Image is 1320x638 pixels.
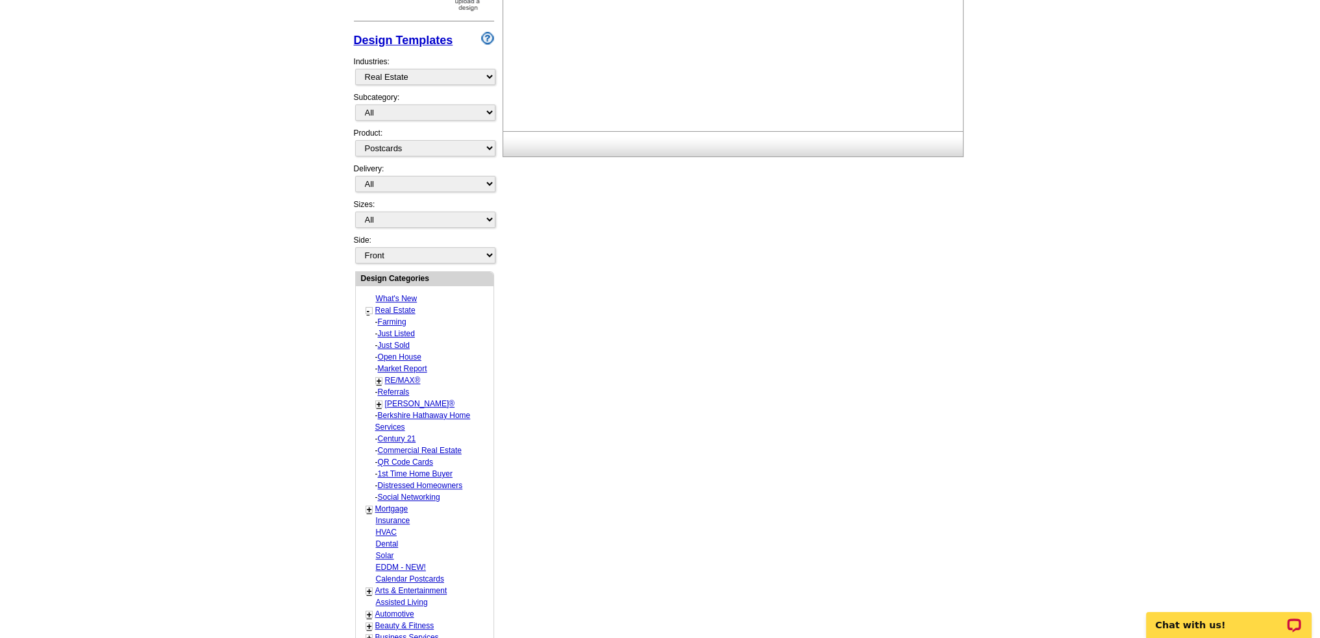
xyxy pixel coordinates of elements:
[354,199,494,234] div: Sizes:
[366,339,492,351] div: -
[367,504,372,515] a: +
[354,49,494,92] div: Industries:
[375,306,416,315] a: Real Estate
[366,468,492,480] div: -
[367,306,370,316] a: -
[378,329,415,338] a: Just Listed
[377,376,382,386] a: +
[376,551,394,560] a: Solar
[378,469,453,478] a: 1st Time Home Buyer
[366,445,492,456] div: -
[366,351,492,363] div: -
[375,504,408,513] a: Mortgage
[354,127,494,163] div: Product:
[376,516,410,525] a: Insurance
[356,272,493,284] div: Design Categories
[385,399,455,408] a: [PERSON_NAME]®
[366,410,492,433] div: -
[377,399,382,410] a: +
[481,32,494,45] img: design-wizard-help-icon.png
[367,586,372,596] a: +
[366,456,492,468] div: -
[354,234,494,265] div: Side:
[375,586,447,595] a: Arts & Entertainment
[366,386,492,398] div: -
[375,411,471,432] a: Berkshire Hathaway Home Services
[366,433,492,445] div: -
[378,352,421,362] a: Open House
[376,598,428,607] a: Assisted Living
[354,163,494,199] div: Delivery:
[378,493,440,502] a: Social Networking
[378,387,410,397] a: Referrals
[378,341,410,350] a: Just Sold
[378,317,406,326] a: Farming
[376,574,444,583] a: Calendar Postcards
[354,34,453,47] a: Design Templates
[375,621,434,630] a: Beauty & Fitness
[378,434,416,443] a: Century 21
[385,376,421,385] a: RE/MAX®
[366,480,492,491] div: -
[376,294,417,303] a: What's New
[366,491,492,503] div: -
[376,563,426,572] a: EDDM - NEW!
[376,528,397,537] a: HVAC
[354,92,494,127] div: Subcategory:
[376,539,399,548] a: Dental
[366,363,492,374] div: -
[378,458,433,467] a: QR Code Cards
[378,446,462,455] a: Commercial Real Estate
[367,609,372,620] a: +
[1138,597,1320,638] iframe: LiveChat chat widget
[367,621,372,632] a: +
[366,316,492,328] div: -
[366,328,492,339] div: -
[378,364,427,373] a: Market Report
[378,481,463,490] a: Distressed Homeowners
[375,609,414,619] a: Automotive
